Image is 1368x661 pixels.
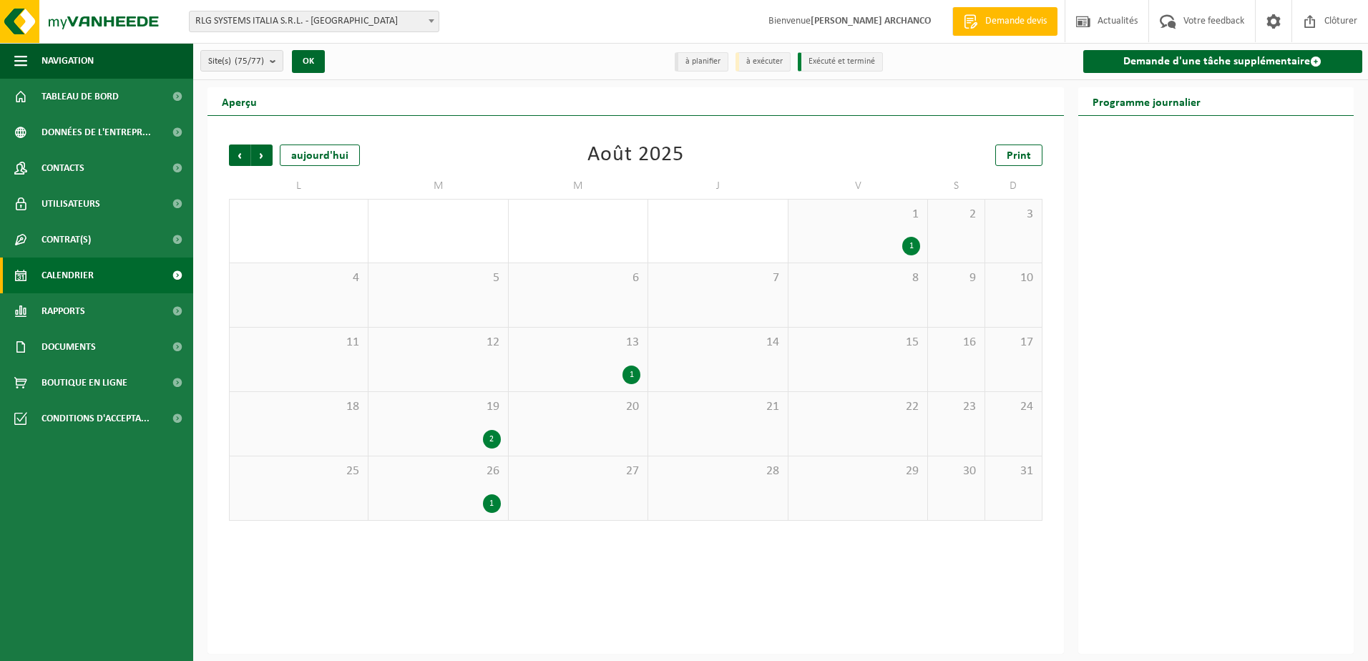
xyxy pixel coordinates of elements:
span: 5 [376,270,500,286]
strong: [PERSON_NAME] ARCHANCO [811,16,931,26]
a: Demande devis [952,7,1057,36]
span: 8 [796,270,920,286]
span: 28 [655,464,780,479]
td: J [648,173,788,199]
span: 10 [992,270,1035,286]
span: Contrat(s) [41,222,91,258]
span: 31 [992,464,1035,479]
span: Précédent [229,145,250,166]
h2: Aperçu [207,87,271,115]
a: Demande d'une tâche supplémentaire [1083,50,1363,73]
span: 20 [516,399,640,415]
li: Exécuté et terminé [798,52,883,72]
span: 22 [796,399,920,415]
span: 3 [992,207,1035,222]
span: 26 [376,464,500,479]
span: 9 [935,270,977,286]
span: Navigation [41,43,94,79]
span: 6 [516,270,640,286]
span: 27 [516,464,640,479]
h2: Programme journalier [1078,87,1215,115]
a: Print [995,145,1042,166]
li: à planifier [675,52,728,72]
span: 23 [935,399,977,415]
span: Utilisateurs [41,186,100,222]
td: S [928,173,985,199]
span: Boutique en ligne [41,365,127,401]
span: 2 [935,207,977,222]
span: RLG SYSTEMS ITALIA S.R.L. - TORINO [189,11,439,32]
div: 1 [483,494,501,513]
span: RLG SYSTEMS ITALIA S.R.L. - TORINO [190,11,439,31]
td: M [368,173,508,199]
span: 24 [992,399,1035,415]
span: Suivant [251,145,273,166]
span: Rapports [41,293,85,329]
span: 25 [237,464,361,479]
td: D [985,173,1042,199]
span: 14 [655,335,780,351]
span: Tableau de bord [41,79,119,114]
span: 29 [796,464,920,479]
span: 16 [935,335,977,351]
span: 11 [237,335,361,351]
span: Demande devis [982,14,1050,29]
td: M [509,173,648,199]
span: Print [1007,150,1031,162]
span: 15 [796,335,920,351]
span: 30 [935,464,977,479]
span: 7 [655,270,780,286]
span: 13 [516,335,640,351]
button: OK [292,50,325,73]
div: 1 [622,366,640,384]
span: Site(s) [208,51,264,72]
span: 12 [376,335,500,351]
span: 18 [237,399,361,415]
span: 19 [376,399,500,415]
span: 1 [796,207,920,222]
div: Août 2025 [587,145,684,166]
button: Site(s)(75/77) [200,50,283,72]
div: 2 [483,430,501,449]
span: Documents [41,329,96,365]
span: Contacts [41,150,84,186]
span: Conditions d'accepta... [41,401,150,436]
li: à exécuter [736,52,791,72]
td: V [788,173,928,199]
span: Données de l'entrepr... [41,114,151,150]
div: aujourd'hui [280,145,360,166]
span: Calendrier [41,258,94,293]
span: 21 [655,399,780,415]
count: (75/77) [235,57,264,66]
span: 17 [992,335,1035,351]
td: L [229,173,368,199]
span: 4 [237,270,361,286]
div: 1 [902,237,920,255]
